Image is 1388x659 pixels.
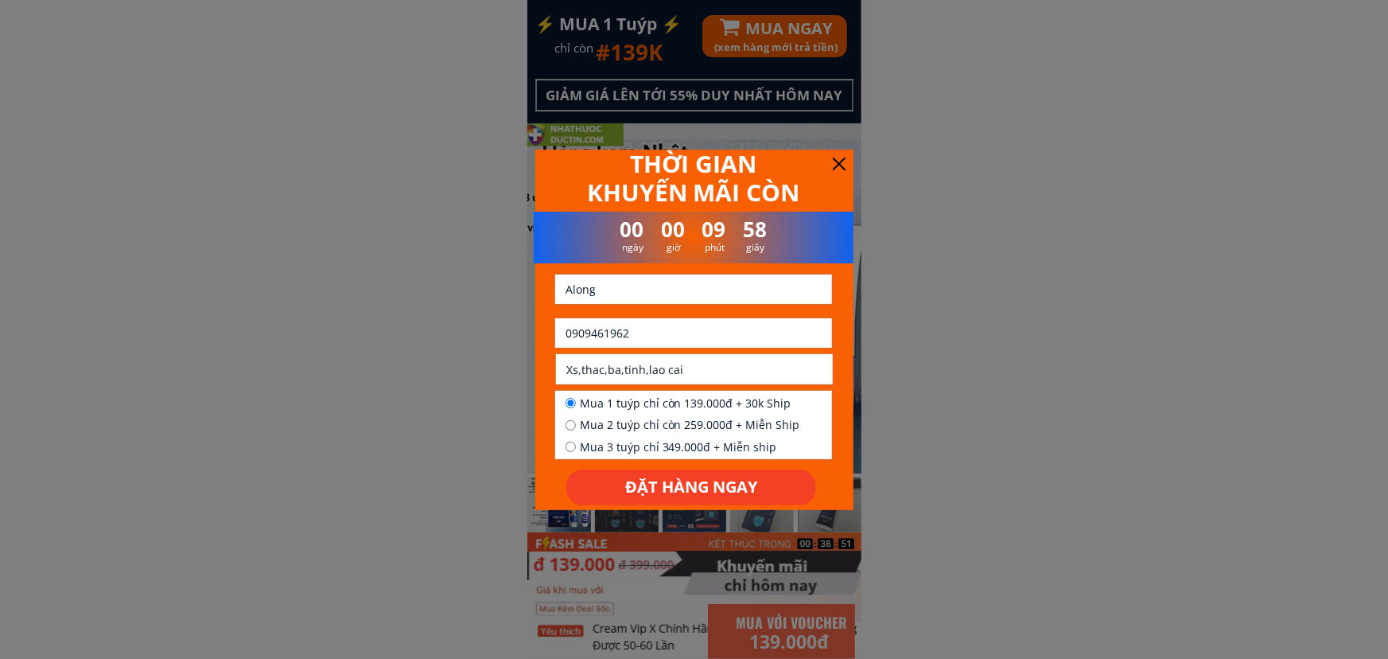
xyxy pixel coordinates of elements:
[583,150,804,207] h3: THỜI GIAN KHUYẾN MÃI CÒN
[580,439,800,456] span: Mua 3 tuýp chỉ 349.000đ + Miễn ship
[658,240,689,255] h3: giờ
[566,470,816,505] p: ĐẶT HÀNG NGAY
[580,416,800,434] span: Mua 2 tuýp chỉ còn 259.000đ + Miễn Ship
[617,240,648,255] h3: ngày
[562,354,826,384] input: Địa chỉ
[740,240,771,255] h3: giây
[562,318,826,348] input: Số điện thoại
[699,240,730,255] h3: phút
[562,275,826,304] input: Họ và tên
[580,395,800,412] span: Mua 1 tuýp chỉ còn 139.000đ + 30k Ship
